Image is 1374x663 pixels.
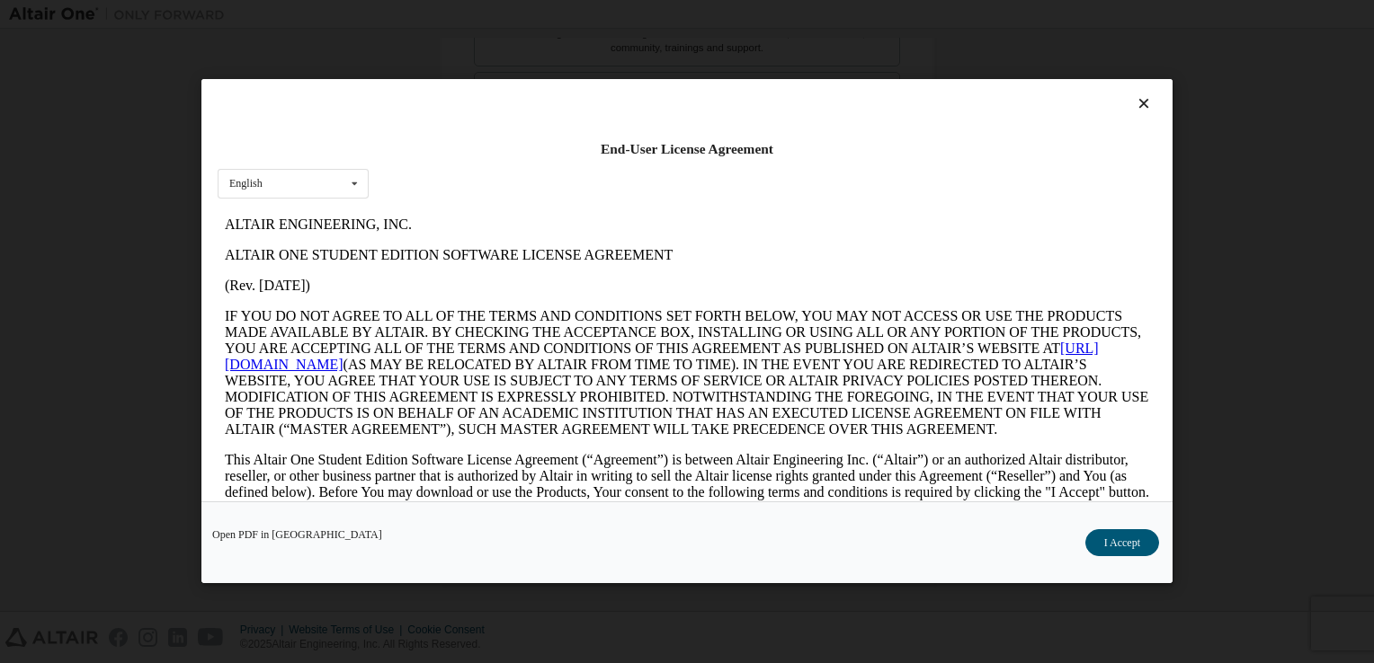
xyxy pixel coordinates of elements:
[7,7,932,23] p: ALTAIR ENGINEERING, INC.
[212,530,382,541] a: Open PDF in [GEOGRAPHIC_DATA]
[229,179,263,190] div: English
[7,131,881,163] a: [URL][DOMAIN_NAME]
[7,68,932,84] p: (Rev. [DATE])
[7,243,932,307] p: This Altair One Student Edition Software License Agreement (“Agreement”) is between Altair Engine...
[1085,530,1159,557] button: I Accept
[218,140,1156,158] div: End-User License Agreement
[7,38,932,54] p: ALTAIR ONE STUDENT EDITION SOFTWARE LICENSE AGREEMENT
[7,99,932,228] p: IF YOU DO NOT AGREE TO ALL OF THE TERMS AND CONDITIONS SET FORTH BELOW, YOU MAY NOT ACCESS OR USE...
